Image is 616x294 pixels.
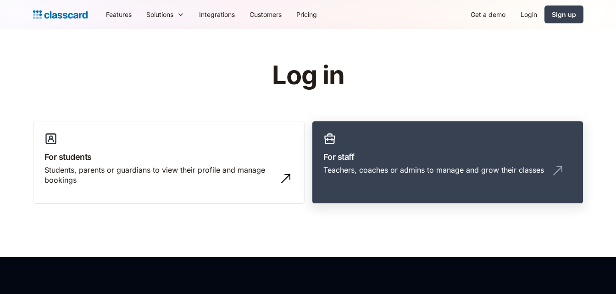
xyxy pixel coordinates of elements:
[289,4,324,25] a: Pricing
[146,10,173,19] div: Solutions
[463,4,513,25] a: Get a demo
[323,165,544,175] div: Teachers, coaches or admins to manage and grow their classes
[139,4,192,25] div: Solutions
[544,5,583,23] a: Sign up
[44,165,275,185] div: Students, parents or guardians to view their profile and manage bookings
[33,121,305,204] a: For studentsStudents, parents or guardians to view their profile and manage bookings
[323,151,572,163] h3: For staff
[192,4,242,25] a: Integrations
[33,8,88,21] a: home
[99,4,139,25] a: Features
[312,121,583,204] a: For staffTeachers, coaches or admins to manage and grow their classes
[552,10,576,19] div: Sign up
[44,151,293,163] h3: For students
[513,4,544,25] a: Login
[242,4,289,25] a: Customers
[162,61,454,90] h1: Log in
